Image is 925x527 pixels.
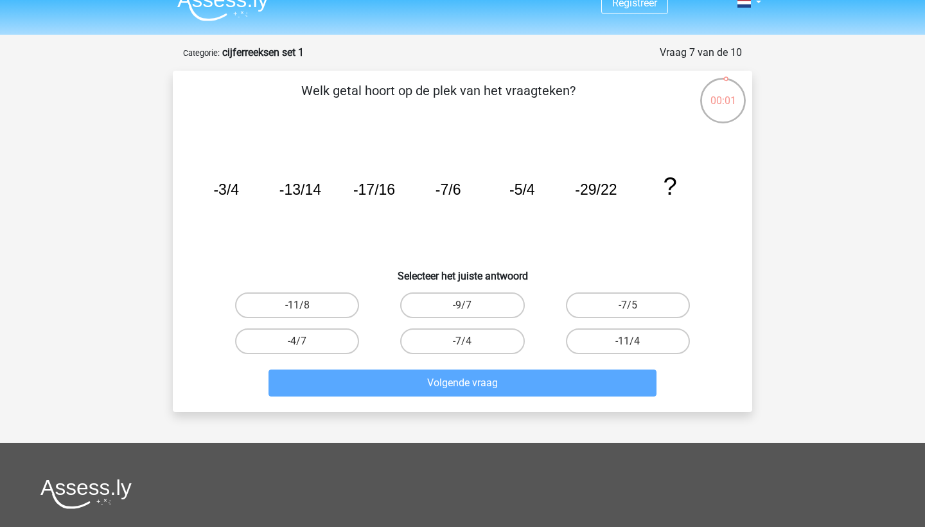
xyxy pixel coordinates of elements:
[509,181,535,198] tspan: -5/4
[222,46,304,58] strong: cijferreeksen set 1
[566,292,690,318] label: -7/5
[566,328,690,354] label: -11/4
[663,172,676,200] tspan: ?
[699,76,747,109] div: 00:01
[235,292,359,318] label: -11/8
[400,328,524,354] label: -7/4
[400,292,524,318] label: -9/7
[269,370,657,397] button: Volgende vraag
[193,260,732,282] h6: Selecteer het juiste antwoord
[40,479,132,509] img: Assessly logo
[183,48,220,58] small: Categorie:
[213,181,239,198] tspan: -3/4
[436,181,461,198] tspan: -7/6
[575,181,617,198] tspan: -29/22
[353,181,395,198] tspan: -17/16
[235,328,359,354] label: -4/7
[193,81,683,120] p: Welk getal hoort op de plek van het vraagteken?
[279,181,321,198] tspan: -13/14
[660,45,742,60] div: Vraag 7 van de 10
